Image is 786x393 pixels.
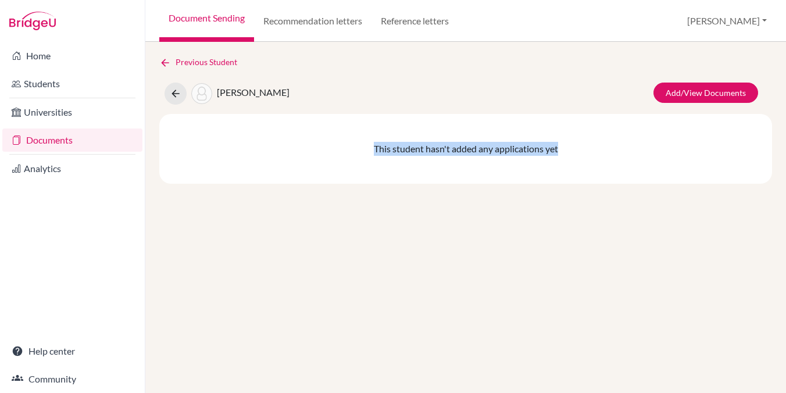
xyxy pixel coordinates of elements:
[682,10,772,32] button: [PERSON_NAME]
[2,340,142,363] a: Help center
[2,44,142,67] a: Home
[653,83,758,103] a: Add/View Documents
[2,101,142,124] a: Universities
[2,367,142,391] a: Community
[2,157,142,180] a: Analytics
[9,12,56,30] img: Bridge-U
[159,56,246,69] a: Previous Student
[2,128,142,152] a: Documents
[159,114,772,184] div: This student hasn't added any applications yet
[2,72,142,95] a: Students
[217,87,290,98] span: [PERSON_NAME]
